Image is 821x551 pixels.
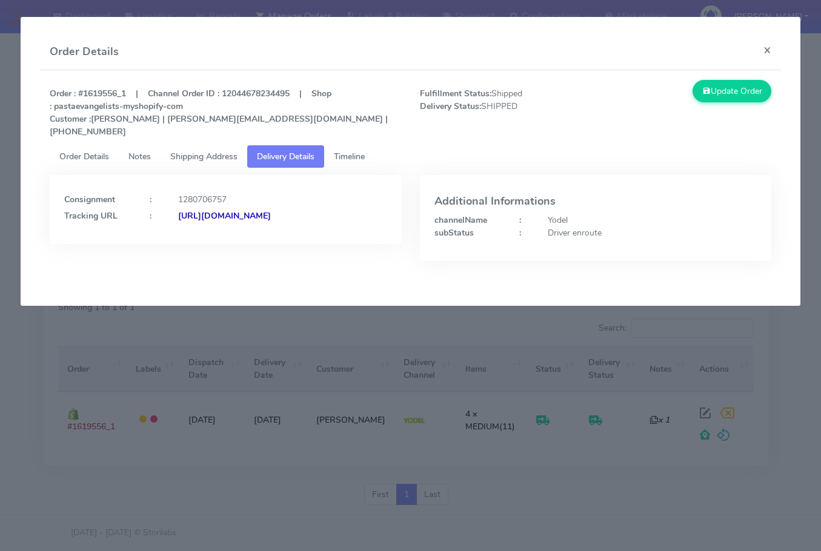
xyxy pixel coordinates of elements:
[334,151,365,162] span: Timeline
[434,196,757,208] h4: Additional Informations
[64,194,115,205] strong: Consignment
[420,101,481,112] strong: Delivery Status:
[434,227,474,239] strong: subStatus
[128,151,151,162] span: Notes
[519,214,521,226] strong: :
[150,210,151,222] strong: :
[411,87,596,138] span: Shipped SHIPPED
[434,214,487,226] strong: channelName
[539,214,766,226] div: Yodel
[693,80,771,102] button: Update Order
[64,210,118,222] strong: Tracking URL
[50,44,119,60] h4: Order Details
[257,151,314,162] span: Delivery Details
[50,88,388,137] strong: Order : #1619556_1 | Channel Order ID : 12044678234495 | Shop : pastaevangelists-myshopify-com [P...
[539,226,766,239] div: Driver enroute
[170,151,238,162] span: Shipping Address
[150,194,151,205] strong: :
[754,34,781,66] button: Close
[50,145,771,168] ul: Tabs
[169,193,396,206] div: 1280706757
[519,227,521,239] strong: :
[420,88,491,99] strong: Fulfillment Status:
[178,210,271,222] strong: [URL][DOMAIN_NAME]
[59,151,109,162] span: Order Details
[50,113,91,125] strong: Customer :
